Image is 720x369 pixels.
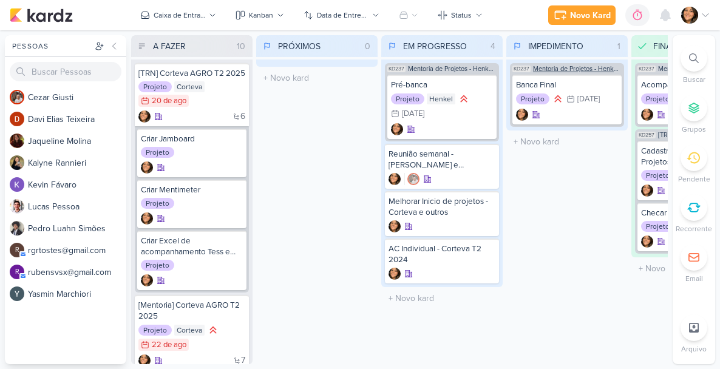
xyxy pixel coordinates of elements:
[259,69,375,87] input: + Novo kard
[28,222,126,235] div: P e d r o L u a h n S i m õ e s
[141,212,153,225] div: Criador(a): Karen Duarte
[641,170,674,181] div: Projeto
[10,286,24,301] img: Yasmin Marchiori
[637,66,656,72] span: KD237
[141,147,174,158] div: Projeto
[391,123,403,135] div: Criador(a): Karen Duarte
[138,354,151,367] div: Criador(a): Karen Duarte
[641,93,674,104] div: Projeto
[138,325,172,336] div: Projeto
[174,81,205,92] div: Corteva
[28,135,126,147] div: J a q u e l i n e M o l i n a
[486,40,500,53] div: 4
[174,325,205,336] div: Corteva
[391,93,424,104] div: Projeto
[141,235,243,257] div: Criar Excel de acompanhamento Tess e Individual
[10,177,24,192] img: Kevin Fávaro
[141,184,243,195] div: Criar Mentimeter
[141,161,153,174] div: Criador(a): Karen Duarte
[10,62,121,81] input: Buscar Pessoas
[141,161,153,174] img: Karen Duarte
[10,8,73,22] img: kardz.app
[360,40,375,53] div: 0
[10,243,24,257] div: rgrtostes@gmail.com
[389,268,401,280] img: Karen Duarte
[10,155,24,170] img: Kalyne Rannieri
[28,244,126,257] div: r g r t o s t e s @ g m a i l . c o m
[138,354,151,367] img: Karen Duarte
[10,41,92,52] div: Pessoas
[232,40,250,53] div: 10
[389,173,401,185] div: Criador(a): Karen Duarte
[641,109,653,121] div: Criador(a): Karen Duarte
[28,113,126,126] div: D a v i E l i a s T e i x e i r a
[28,200,126,213] div: L u c a s P e s s o a
[152,341,186,349] div: 22 de ago
[641,235,653,248] div: Criador(a): Karen Duarte
[458,93,470,105] div: Prioridade Alta
[404,173,419,185] div: Colaboradores: Cezar Giusti
[570,9,611,22] div: Novo Kard
[533,66,622,72] span: Mentoria de Projetos - Henkel T1 2025
[387,66,406,72] span: KD237
[28,178,126,191] div: K e v i n F á v a r o
[152,97,186,105] div: 20 de ago
[673,45,715,85] li: Ctrl + F
[389,243,495,265] div: AC Individual - Corteva T2 2024
[207,324,219,336] div: Prioridade Alta
[389,268,401,280] div: Criador(a): Karen Duarte
[681,7,698,24] img: Karen Duarte
[548,5,616,25] button: Novo Kard
[389,173,401,185] img: Karen Duarte
[641,235,653,248] img: Karen Duarte
[10,112,24,126] img: Davi Elias Teixeira
[682,124,706,135] p: Grupos
[516,80,618,90] div: Banca Final
[685,273,703,284] p: Email
[138,110,151,123] div: Criador(a): Karen Duarte
[10,265,24,279] div: rubensvsx@gmail.com
[516,109,528,121] div: Criador(a): Karen Duarte
[10,90,24,104] img: Cezar Giusti
[141,260,174,271] div: Projeto
[391,123,403,135] img: Karen Duarte
[28,157,126,169] div: K a l y n e R a n n i e r i
[402,110,424,118] div: [DATE]
[509,133,625,151] input: + Novo kard
[678,174,710,184] p: Pendente
[240,112,245,121] span: 6
[552,93,564,105] div: Prioridade Alta
[10,221,24,235] img: Pedro Luahn Simões
[683,74,705,85] p: Buscar
[138,110,151,123] img: Karen Duarte
[10,199,24,214] img: Lucas Pessoa
[141,274,153,286] div: Criador(a): Karen Duarte
[141,274,153,286] img: Karen Duarte
[389,196,495,218] div: Melhorar Inicio de projetos - Corteva e outros
[389,149,495,171] div: Reunião semanal - Karen e Cezar
[407,173,419,185] img: Cezar Giusti
[512,66,531,72] span: KD237
[28,288,126,300] div: Y a s m i n M a r c h i o r i
[681,344,707,354] p: Arquivo
[516,93,549,104] div: Projeto
[577,95,600,103] div: [DATE]
[641,109,653,121] img: Karen Duarte
[389,220,401,232] div: Criador(a): Karen Duarte
[427,93,455,104] div: Henkel
[141,134,243,144] div: Criar Jamboard
[516,109,528,121] img: Karen Duarte
[641,221,674,232] div: Projeto
[241,356,245,365] span: 7
[15,247,19,254] p: r
[138,81,172,92] div: Projeto
[676,223,712,234] p: Recorrente
[28,91,126,104] div: C e z a r G i u s t i
[641,184,653,197] div: Criador(a): Karen Duarte
[28,266,126,279] div: r u b e n s v s x @ g m a i l . c o m
[613,40,625,53] div: 1
[15,269,19,276] p: r
[141,198,174,209] div: Projeto
[138,68,245,79] div: [TRN] Corteva AGRO T2 2025
[389,220,401,232] img: Karen Duarte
